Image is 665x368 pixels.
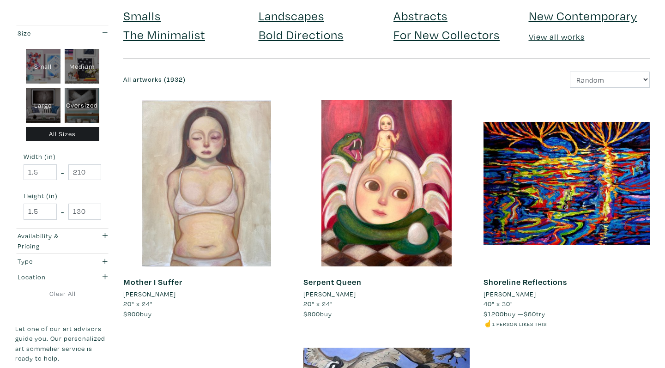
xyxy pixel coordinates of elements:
a: For New Collectors [393,26,500,42]
span: buy — try [484,309,545,318]
small: Height (in) [24,193,101,199]
div: Location [18,272,82,282]
a: Mother I Suffer [123,277,182,287]
span: - [61,205,64,218]
div: All Sizes [26,127,99,141]
span: $800 [303,309,320,318]
small: 1 person likes this [492,320,547,327]
a: [PERSON_NAME] [123,289,290,299]
li: [PERSON_NAME] [303,289,356,299]
span: 40" x 30" [484,299,513,308]
span: buy [303,309,332,318]
h6: All artworks (1932) [123,76,380,84]
a: View all works [529,31,585,42]
a: Serpent Queen [303,277,362,287]
a: Bold Directions [259,26,344,42]
a: Clear All [15,289,109,299]
a: Shoreline Reflections [484,277,567,287]
div: Medium [65,49,99,84]
span: $1200 [484,309,504,318]
li: [PERSON_NAME] [484,289,536,299]
p: Let one of our art advisors guide you. Our personalized art sommelier service is ready to help. [15,324,109,363]
a: Landscapes [259,7,324,24]
span: - [61,166,64,179]
div: Oversized [65,88,99,123]
span: 20" x 24" [303,299,333,308]
div: Large [26,88,60,123]
a: [PERSON_NAME] [303,289,470,299]
button: Location [15,269,109,284]
span: 20" x 24" [123,299,153,308]
a: New Contemporary [529,7,637,24]
span: buy [123,309,152,318]
li: ☝️ [484,319,650,329]
small: Width (in) [24,153,101,160]
a: The Minimalist [123,26,205,42]
span: $900 [123,309,140,318]
button: Size [15,25,109,41]
button: Availability & Pricing [15,229,109,253]
a: Abstracts [393,7,447,24]
div: Small [26,49,60,84]
a: [PERSON_NAME] [484,289,650,299]
span: $60 [524,309,536,318]
a: Smalls [123,7,161,24]
button: Type [15,254,109,269]
div: Size [18,28,82,38]
li: [PERSON_NAME] [123,289,176,299]
div: Availability & Pricing [18,231,82,251]
div: Type [18,256,82,266]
